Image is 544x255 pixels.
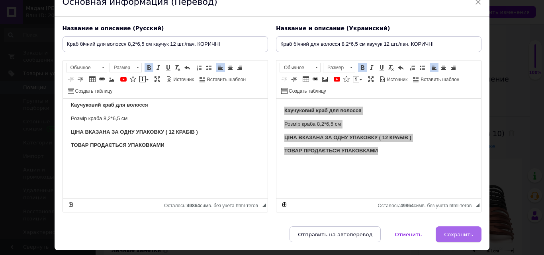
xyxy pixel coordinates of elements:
body: Визуальный текстовый редактор, A15CBC46-EBBF-4436-9BC4-A2D1B55728D3 [8,8,282,119]
a: По левому краю [216,63,225,72]
div: Подсчет символов [378,201,476,208]
a: Увеличить отступ [290,75,298,84]
a: Вставить / удалить маркированный список [204,63,213,72]
a: По центру [439,63,448,72]
a: Курсив (Ctrl+I) [368,63,376,72]
a: Сделать резервную копию сейчас [67,200,75,209]
span: Создать таблицу [74,88,113,95]
iframe: Визуальный текстовый редактор, 46EDB427-1FE1-489E-89D7-EA224332DA82 [63,99,268,198]
a: Вставить / удалить маркированный список [418,63,427,72]
a: Вставить сообщение [138,75,150,84]
span: Вставить шаблон [419,76,459,83]
strong: Каучуковый краб для волос [8,9,80,15]
a: Вставить иконку [129,75,137,84]
a: Курсив (Ctrl+I) [154,63,163,72]
a: Вставить / удалить нумерованный список [408,63,417,72]
strong: ЦІНА ВКАЗАНА ЗА ОДНУ УПАКОВКУ ( 12 КРАБІВ ) [8,36,135,42]
span: Название и описание (Украинский) [276,25,390,31]
span: 49864 [187,203,200,208]
span: Создать таблицу [288,88,326,95]
a: Подчеркнутый (Ctrl+U) [377,63,386,72]
a: Источник [165,75,195,84]
button: Отправить на автоперевод [290,226,381,242]
span: Отправить на автоперевод [298,232,372,237]
a: Увеличить отступ [76,75,85,84]
span: Размер [110,63,134,72]
a: Обычное [280,63,321,72]
em: Купить заколки крабы для волос оптом по самым лучшим ценам можно в интернет-магазине "Мадам Брошк... [8,76,260,90]
a: Развернуть [366,75,375,84]
span: 49864 [400,203,413,208]
a: Вставить/Редактировать ссылку (Ctrl+L) [98,75,106,84]
a: Уменьшить отступ [280,75,289,84]
strong: ТОВАР ПРОДАЄТЬСЯ УПАКОВКАМИ [8,49,102,55]
a: Создать таблицу [67,86,114,95]
span: Сохранить [444,232,473,237]
a: Вставить шаблон [198,75,247,84]
a: Убрать форматирование [387,63,395,72]
a: Таблица [301,75,310,84]
a: По левому краю [430,63,438,72]
a: По правому краю [449,63,458,72]
a: Вставить иконку [342,75,351,84]
span: Перетащите для изменения размера [262,203,266,207]
div: Подсчет символов [164,201,262,208]
span: Вставить шаблон [206,76,246,83]
span: Обычное [67,63,99,72]
a: Таблица [88,75,97,84]
a: Создать таблицу [280,86,327,95]
a: По центру [226,63,235,72]
a: Полужирный (Ctrl+B) [145,63,153,72]
a: Обычное [66,63,107,72]
span: Источник [386,76,407,83]
a: Вставить / удалить нумерованный список [195,63,204,72]
a: Уменьшить отступ [67,75,75,84]
a: Вставить/Редактировать ссылку (Ctrl+L) [311,75,320,84]
button: Отменить [386,226,430,242]
span: Перетащите для изменения размера [476,203,479,207]
a: Вставить шаблон [412,75,460,84]
span: Название и описание (Русский) [63,25,164,31]
a: Изображение [321,75,329,84]
span: Отменить [395,232,422,237]
span: Размер [323,63,347,72]
a: По правому краю [235,63,244,72]
span: Источник [172,76,194,83]
a: [URL][DOMAIN_NAME] [32,98,88,104]
a: Источник [378,75,409,84]
span: Обычное [280,63,313,72]
iframe: Визуальный текстовый редактор, B1D0E3E3-AB9E-415A-A088-F746F08B1FBB [276,99,481,198]
p: Размер краба 8,2*6,5 см [8,21,282,30]
a: Изображение [107,75,116,84]
a: Добавить видео с YouTube [119,75,128,84]
a: Отменить (Ctrl+Z) [183,63,192,72]
a: Сделать резервную копию сейчас [280,200,289,209]
button: Сохранить [436,226,481,242]
a: Размер [110,63,142,72]
a: Подчеркнутый (Ctrl+U) [164,63,172,72]
a: Полужирный (Ctrl+B) [358,63,367,72]
a: Вставить сообщение [352,75,363,84]
strong: Наш сайт [8,98,88,104]
a: Отменить (Ctrl+Z) [396,63,405,72]
a: Развернуть [153,75,162,84]
a: Добавить видео с YouTube [333,75,341,84]
a: Размер [323,63,355,72]
a: Убрать форматирование [173,63,182,72]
